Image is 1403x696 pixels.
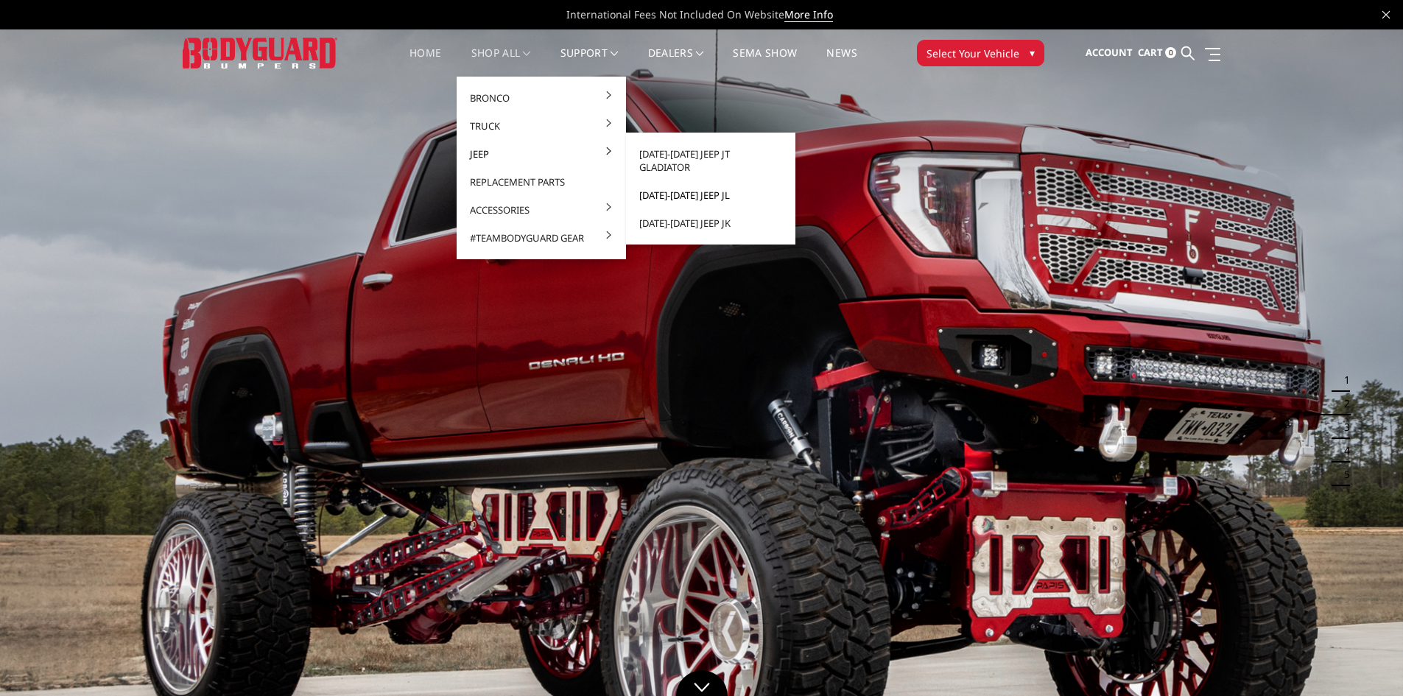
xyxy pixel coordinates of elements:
span: Account [1086,46,1133,59]
a: Jeep [463,140,620,168]
a: Accessories [463,196,620,224]
button: Select Your Vehicle [917,40,1044,66]
a: [DATE]-[DATE] Jeep JL [632,181,790,209]
a: Support [560,48,619,77]
a: Dealers [648,48,704,77]
button: 2 of 5 [1335,392,1350,415]
a: SEMA Show [733,48,797,77]
iframe: Chat Widget [1329,625,1403,696]
a: [DATE]-[DATE] Jeep JT Gladiator [632,140,790,181]
a: #TeamBodyguard Gear [463,224,620,252]
span: ▾ [1030,45,1035,60]
button: 3 of 5 [1335,415,1350,439]
button: 1 of 5 [1335,368,1350,392]
a: Cart 0 [1138,33,1176,73]
a: Click to Down [676,670,728,696]
button: 5 of 5 [1335,463,1350,486]
a: Truck [463,112,620,140]
img: BODYGUARD BUMPERS [183,38,337,68]
a: More Info [784,7,833,22]
span: Select Your Vehicle [926,46,1019,61]
span: Cart [1138,46,1163,59]
a: shop all [471,48,531,77]
a: News [826,48,857,77]
a: Replacement Parts [463,168,620,196]
span: 0 [1165,47,1176,58]
a: Home [409,48,441,77]
a: [DATE]-[DATE] Jeep JK [632,209,790,237]
a: Bronco [463,84,620,112]
a: Account [1086,33,1133,73]
button: 4 of 5 [1335,439,1350,463]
